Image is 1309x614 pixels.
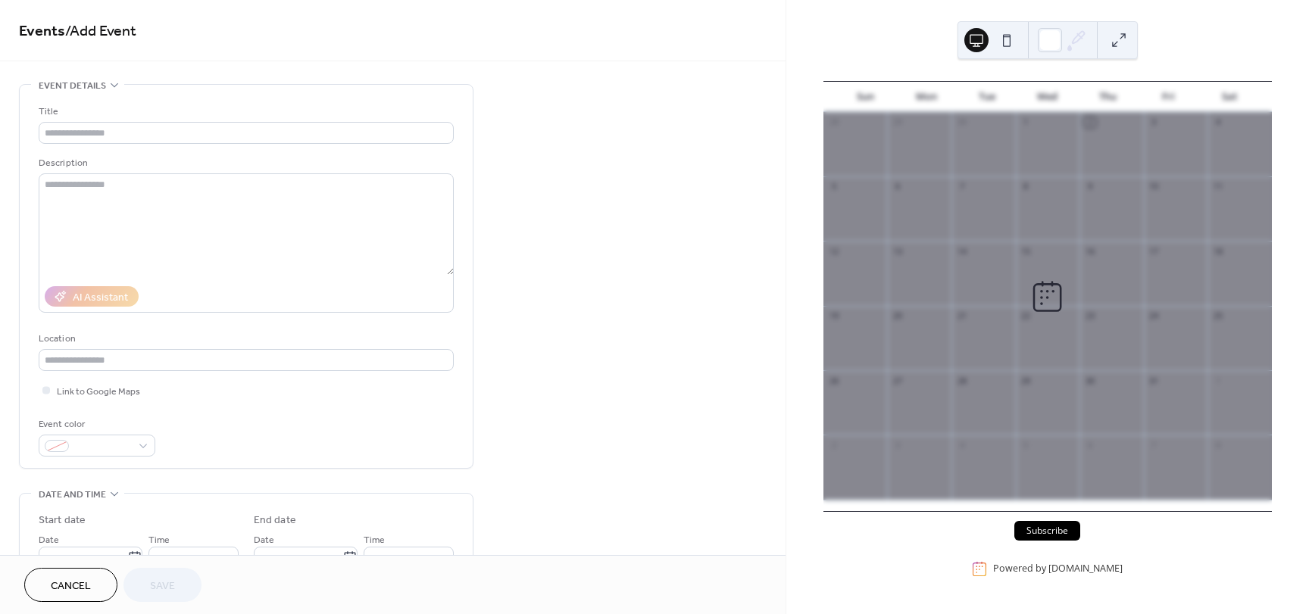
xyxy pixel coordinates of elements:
[836,82,896,112] div: Sun
[1148,310,1160,322] div: 24
[39,416,152,432] div: Event color
[1084,181,1095,192] div: 9
[828,375,839,386] div: 26
[1212,245,1223,257] div: 18
[39,104,451,120] div: Title
[1212,439,1223,450] div: 8
[39,532,59,548] span: Date
[39,487,106,503] span: Date and time
[1212,375,1223,386] div: 1
[892,245,903,257] div: 13
[892,375,903,386] div: 27
[1020,181,1032,192] div: 8
[1048,563,1123,575] a: [DOMAIN_NAME]
[1017,82,1078,112] div: Wed
[828,181,839,192] div: 5
[1212,117,1223,128] div: 4
[1014,521,1080,541] button: Subscribe
[1199,82,1260,112] div: Sat
[1084,245,1095,257] div: 16
[993,563,1123,575] div: Powered by
[1078,82,1139,112] div: Thu
[65,17,136,46] span: / Add Event
[1084,375,1095,386] div: 30
[51,578,91,594] span: Cancel
[1020,117,1032,128] div: 1
[1020,245,1032,257] div: 15
[828,245,839,257] div: 12
[39,155,451,171] div: Description
[956,375,967,386] div: 28
[39,331,451,347] div: Location
[1020,439,1032,450] div: 5
[956,181,967,192] div: 7
[1084,439,1095,450] div: 6
[957,82,1017,112] div: Tue
[956,310,967,322] div: 21
[828,439,839,450] div: 2
[1148,439,1160,450] div: 7
[956,245,967,257] div: 14
[828,310,839,322] div: 19
[1148,117,1160,128] div: 3
[39,78,106,94] span: Event details
[1139,82,1199,112] div: Fri
[1148,375,1160,386] div: 31
[1084,310,1095,322] div: 23
[956,117,967,128] div: 30
[896,82,957,112] div: Mon
[956,439,967,450] div: 4
[364,532,385,548] span: Time
[892,439,903,450] div: 3
[254,513,296,528] div: End date
[1148,245,1160,257] div: 17
[1084,117,1095,128] div: 2
[892,181,903,192] div: 6
[148,532,170,548] span: Time
[39,513,86,528] div: Start date
[24,568,117,602] button: Cancel
[1020,375,1032,386] div: 29
[892,310,903,322] div: 20
[19,17,65,46] a: Events
[1212,310,1223,322] div: 25
[254,532,274,548] span: Date
[57,384,140,400] span: Link to Google Maps
[892,117,903,128] div: 29
[1020,310,1032,322] div: 22
[1212,181,1223,192] div: 11
[1148,181,1160,192] div: 10
[828,117,839,128] div: 28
